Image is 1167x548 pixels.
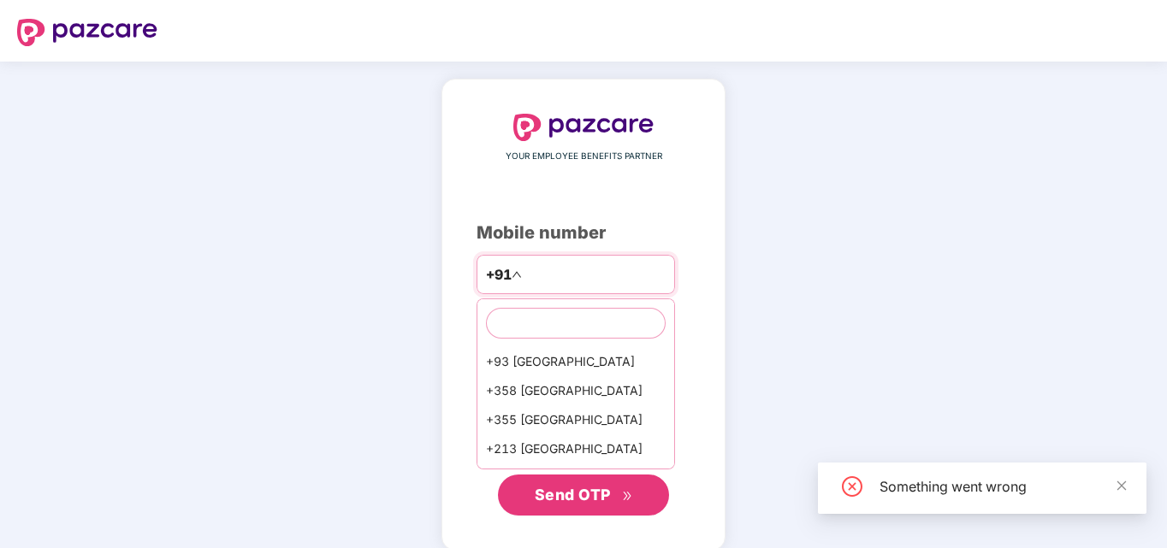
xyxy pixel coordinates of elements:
div: +355 [GEOGRAPHIC_DATA] [477,405,674,434]
div: +213 [GEOGRAPHIC_DATA] [477,434,674,463]
span: up [512,269,522,280]
div: +358 [GEOGRAPHIC_DATA] [477,376,674,405]
span: Send OTP [535,486,611,504]
div: +1684 AmericanSamoa [477,463,674,492]
div: Mobile number [477,220,690,246]
div: +93 [GEOGRAPHIC_DATA] [477,347,674,376]
span: close [1116,480,1128,492]
img: logo [513,114,654,141]
img: logo [17,19,157,46]
span: close-circle [842,476,862,497]
span: +91 [486,264,512,286]
button: Send OTPdouble-right [498,474,669,516]
span: double-right [622,491,633,502]
span: YOUR EMPLOYEE BENEFITS PARTNER [506,150,662,163]
div: Something went wrong [880,476,1126,497]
